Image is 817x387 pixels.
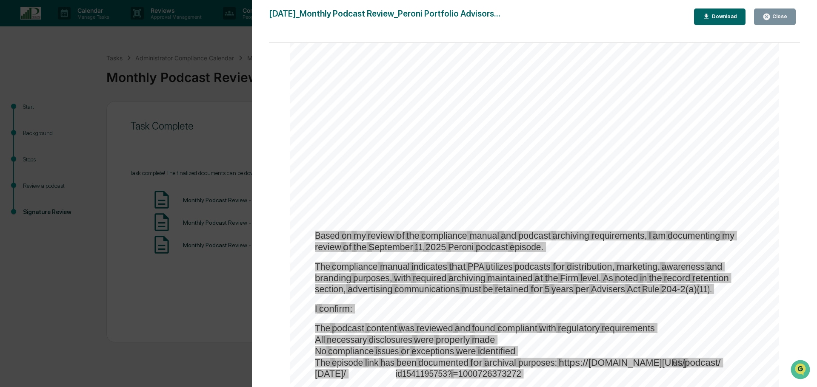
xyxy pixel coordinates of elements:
[694,8,746,25] button: Download
[545,285,550,294] span: 5
[269,8,500,25] div: [DATE]_Monthly Podcast Review_Peroni Portfolio Advisors...
[322,104,353,113] span: Review
[580,274,601,282] span: level.
[472,335,495,344] span: made
[26,116,69,122] span: [PERSON_NAME]
[332,358,363,367] span: episode
[664,274,690,282] span: record
[348,285,392,294] span: advertising
[591,231,647,240] span: requirements,
[315,285,346,294] span: section,
[397,358,417,367] span: been
[85,211,103,217] span: Pylon
[411,167,446,177] span: Podcast
[486,262,513,271] span: utilizes
[484,358,516,367] span: archival
[640,274,647,282] span: in
[70,174,106,182] span: Attestations
[591,285,625,294] span: Advisers
[5,186,57,202] a: 🔎Data Lookup
[415,243,424,251] span: 11,
[448,274,486,282] span: archiving
[692,274,729,282] span: retention
[627,285,640,294] span: Act
[315,358,330,367] span: The
[518,358,557,367] span: purposes:
[404,209,415,220] span: to
[470,38,534,57] span: Review
[462,285,481,294] span: must
[421,231,467,240] span: compliance
[442,180,501,189] span: id1541195753)
[472,324,495,333] span: found
[553,262,565,271] span: for
[75,138,93,145] span: [DATE]
[413,274,447,282] span: required
[427,104,456,113] span: month
[369,243,413,251] span: September
[315,324,330,333] span: The
[458,104,461,113] span: -
[411,262,447,271] span: indicates
[9,65,24,80] img: 1746055101610-c473b297-6a78-478c-a979-82029cc54cd1
[399,324,414,333] span: was
[790,359,813,382] iframe: Open customer support
[495,285,528,294] span: retained
[417,324,453,333] span: reviewed
[315,82,397,97] span: Background
[354,104,371,113] span: one
[401,347,410,356] span: or
[386,167,409,177] span: Daily
[38,73,117,80] div: We're available if you need us!
[514,262,551,271] span: podcasts
[315,304,317,313] span: I
[545,274,558,282] span: the
[403,180,442,189] span: podcast/
[341,180,378,189] span: peronis-
[534,274,543,282] span: at
[380,358,394,367] span: has
[315,335,325,344] span: All
[510,243,543,251] span: episode.
[518,231,551,240] span: podcast
[418,358,468,367] span: documented
[38,65,140,73] div: Start new chat
[490,209,513,220] span: step
[710,14,737,20] div: Download
[366,324,397,333] span: content
[668,231,720,240] span: documenting
[9,130,22,144] img: Rachel Stanley
[603,274,613,282] span: As
[697,285,712,294] span: (11).
[501,231,516,240] span: and
[487,274,533,282] span: maintained
[364,149,406,161] span: podcast
[393,38,466,57] span: Podcast
[315,347,326,356] span: No
[469,231,499,240] span: manual
[707,262,722,271] span: and
[332,262,378,271] span: compliance
[531,285,543,294] span: for
[539,324,556,333] span: with
[380,262,410,271] span: manual
[406,231,420,240] span: the
[567,262,615,271] span: distribution,
[615,274,638,282] span: noted
[145,68,155,78] button: Start new chat
[315,209,354,220] span: Actions
[9,94,57,101] div: Past conversations
[378,180,403,189] span: daily-
[315,180,341,189] span: gene-
[642,285,659,294] span: Rule
[483,285,493,294] span: be
[492,167,518,177] span: Apple
[319,304,352,313] span: confirm:
[58,170,109,186] a: 🗄️Attestations
[315,149,353,161] span: Review
[369,335,412,344] span: disclosures
[617,262,660,271] span: marketing,
[9,107,22,121] img: Rachel Stanley
[448,167,484,177] span: Podcast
